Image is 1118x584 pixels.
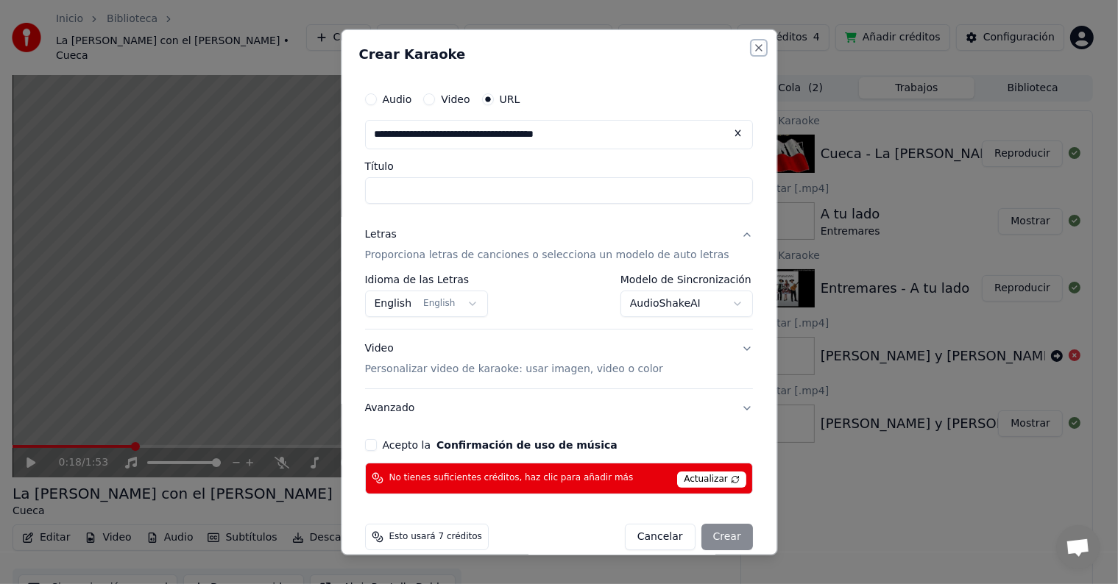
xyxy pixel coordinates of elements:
button: Avanzado [365,389,753,427]
button: Cancelar [625,524,696,550]
label: URL [500,94,520,104]
label: Título [365,161,753,171]
h2: Crear Karaoke [359,48,759,61]
p: Personalizar video de karaoke: usar imagen, video o color [365,362,663,377]
button: Acepto la [436,440,618,450]
div: Letras [365,227,397,242]
label: Audio [383,94,412,104]
span: No tienes suficientes créditos, haz clic para añadir más [389,472,634,484]
label: Modelo de Sincronización [620,274,753,285]
label: Acepto la [383,440,618,450]
label: Video [442,94,470,104]
span: Esto usará 7 créditos [389,531,482,543]
p: Proporciona letras de canciones o selecciona un modelo de auto letras [365,248,729,263]
label: Idioma de las Letras [365,274,489,285]
button: LetrasProporciona letras de canciones o selecciona un modelo de auto letras [365,216,753,274]
button: VideoPersonalizar video de karaoke: usar imagen, video o color [365,330,753,388]
div: LetrasProporciona letras de canciones o selecciona un modelo de auto letras [365,274,753,329]
span: Actualizar [678,471,747,488]
div: Video [365,341,663,377]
